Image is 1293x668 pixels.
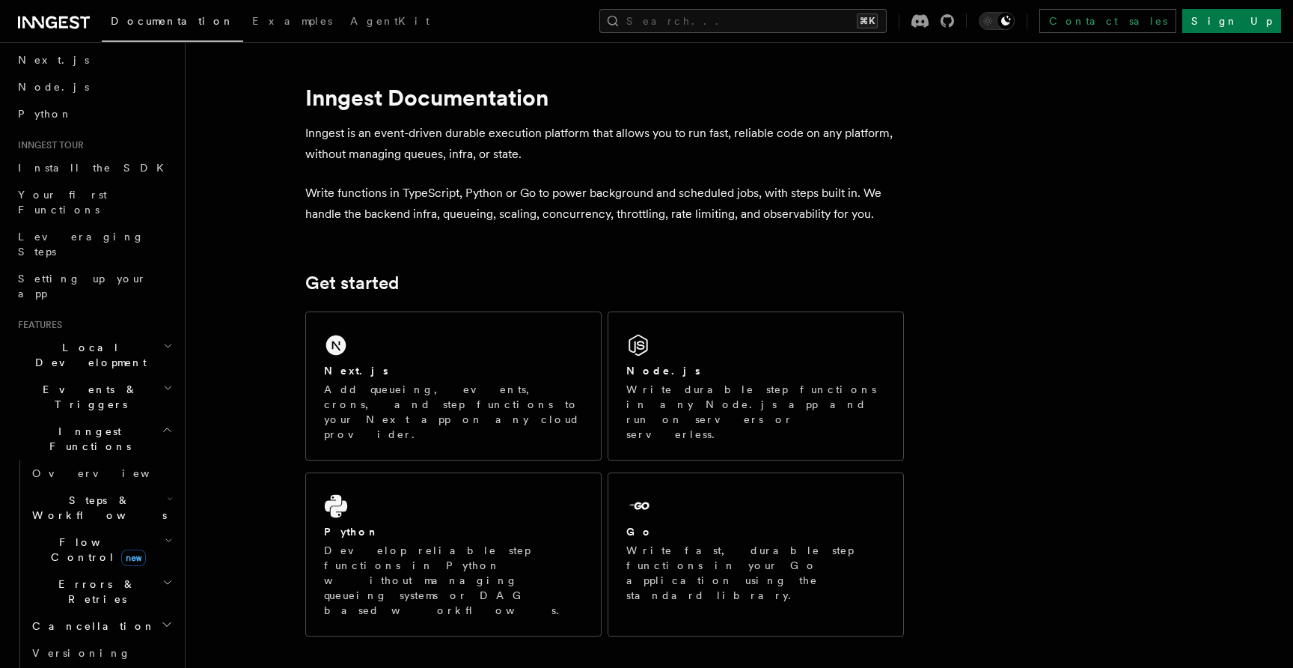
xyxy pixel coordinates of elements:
p: Write durable step functions in any Node.js app and run on servers or serverless. [626,382,885,442]
h2: Node.js [626,363,700,378]
a: Your first Functions [12,181,176,223]
p: Inngest is an event-driven durable execution platform that allows you to run fast, reliable code ... [305,123,904,165]
a: Sign Up [1182,9,1281,33]
p: Add queueing, events, crons, and step functions to your Next app on any cloud provider. [324,382,583,442]
span: Documentation [111,15,234,27]
a: Versioning [26,640,176,667]
a: Node.jsWrite durable step functions in any Node.js app and run on servers or serverless. [608,312,904,461]
a: Examples [243,4,341,40]
span: Cancellation [26,619,156,634]
button: Steps & Workflows [26,487,176,529]
a: Documentation [102,4,243,42]
a: AgentKit [341,4,438,40]
span: Steps & Workflows [26,493,167,523]
a: Leveraging Steps [12,223,176,265]
button: Toggle dark mode [979,12,1015,30]
button: Cancellation [26,613,176,640]
span: Errors & Retries [26,577,162,607]
span: Node.js [18,81,89,93]
span: Next.js [18,54,89,66]
span: AgentKit [350,15,430,27]
a: PythonDevelop reliable step functions in Python without managing queueing systems or DAG based wo... [305,473,602,637]
a: GoWrite fast, durable step functions in your Go application using the standard library. [608,473,904,637]
a: Overview [26,460,176,487]
a: Install the SDK [12,154,176,181]
a: Get started [305,273,399,294]
button: Flow Controlnew [26,529,176,571]
h1: Inngest Documentation [305,84,904,111]
span: Overview [32,467,186,479]
span: Python [18,108,73,120]
span: Events & Triggers [12,382,163,412]
a: Python [12,100,176,127]
a: Setting up your app [12,265,176,307]
span: Leveraging Steps [18,231,144,258]
button: Errors & Retries [26,571,176,613]
span: Features [12,319,62,331]
button: Inngest Functions [12,418,176,460]
span: new [121,550,146,566]
span: Local Development [12,340,163,370]
p: Write fast, durable step functions in your Go application using the standard library. [626,543,885,603]
span: Install the SDK [18,162,173,174]
h2: Next.js [324,363,388,378]
span: Inngest Functions [12,424,162,454]
span: Flow Control [26,535,165,565]
kbd: ⌘K [857,13,878,28]
button: Local Development [12,334,176,376]
span: Setting up your app [18,273,147,300]
a: Next.js [12,46,176,73]
button: Events & Triggers [12,376,176,418]
a: Contact sales [1039,9,1176,33]
span: Versioning [32,647,131,659]
a: Node.js [12,73,176,100]
h2: Python [324,524,379,539]
button: Search...⌘K [599,9,887,33]
span: Your first Functions [18,189,107,216]
p: Develop reliable step functions in Python without managing queueing systems or DAG based workflows. [324,543,583,618]
p: Write functions in TypeScript, Python or Go to power background and scheduled jobs, with steps bu... [305,183,904,225]
span: Inngest tour [12,139,84,151]
a: Next.jsAdd queueing, events, crons, and step functions to your Next app on any cloud provider. [305,312,602,461]
span: Examples [252,15,332,27]
h2: Go [626,524,653,539]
